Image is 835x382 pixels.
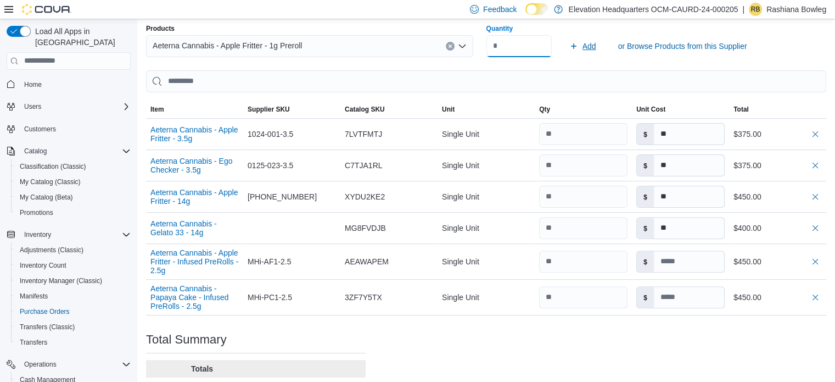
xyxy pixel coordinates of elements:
[20,208,53,217] span: Promotions
[20,276,102,285] span: Inventory Manager (Classic)
[24,147,47,156] span: Catalog
[11,273,135,289] button: Inventory Manager (Classic)
[442,105,455,114] span: Unit
[438,251,535,273] div: Single Unit
[345,128,382,141] span: 7LVTFMTJ
[733,255,822,268] div: $450.00
[24,80,42,89] span: Home
[243,101,340,118] button: Supplier SKU
[15,160,131,173] span: Classification (Classic)
[15,336,52,349] a: Transfers
[2,357,135,372] button: Operations
[568,3,738,16] p: Elevation Headquarters OCM-CAURD-24-000205
[15,243,88,257] a: Adjustments (Classic)
[20,358,61,371] button: Operations
[446,42,455,51] button: Clear input
[11,335,135,350] button: Transfers
[24,360,57,369] span: Operations
[733,105,749,114] span: Total
[2,76,135,92] button: Home
[525,3,548,15] input: Dark Mode
[637,218,654,239] label: $
[11,242,135,258] button: Adjustments (Classic)
[146,101,243,118] button: Item
[614,35,752,57] button: or Browse Products from this Supplier
[565,35,601,57] button: Add
[20,100,131,113] span: Users
[24,102,41,111] span: Users
[733,128,822,141] div: $375.00
[637,251,654,272] label: $
[20,228,131,241] span: Inventory
[345,222,386,235] span: MG8FVDJB
[15,290,131,303] span: Manifests
[15,305,131,318] span: Purchase Orders
[248,128,293,141] span: 1024-001-3.5
[15,336,131,349] span: Transfers
[150,188,239,206] button: Aeterna Cannabis - Apple Fritter - 14g
[438,123,535,145] div: Single Unit
[751,3,760,16] span: RB
[438,154,535,176] div: Single Unit
[11,289,135,304] button: Manifests
[20,323,75,331] span: Transfers (Classic)
[15,305,74,318] a: Purchase Orders
[11,319,135,335] button: Transfers (Classic)
[733,190,822,203] div: $450.00
[20,292,48,301] span: Manifests
[15,274,131,287] span: Inventory Manager (Classic)
[345,255,389,268] span: AEAWAPEM
[345,291,382,304] span: 3ZF7Y5TX
[20,228,55,241] button: Inventory
[15,206,58,219] a: Promotions
[729,101,826,118] button: Total
[11,159,135,174] button: Classification (Classic)
[20,193,73,202] span: My Catalog (Beta)
[535,101,632,118] button: Qty
[11,174,135,190] button: My Catalog (Classic)
[15,243,131,257] span: Adjustments (Classic)
[345,190,385,203] span: XYDU2KE2
[150,105,164,114] span: Item
[20,123,60,136] a: Customers
[438,286,535,308] div: Single Unit
[146,24,175,33] label: Products
[15,175,131,189] span: My Catalog (Classic)
[24,230,51,239] span: Inventory
[637,287,654,308] label: $
[150,284,239,311] button: Aeterna Cannabis - Papaya Cake - Infused PreRolls - 2.5g
[2,143,135,159] button: Catalog
[637,155,654,176] label: $
[20,162,86,171] span: Classification (Classic)
[150,363,254,374] p: Totals
[11,304,135,319] button: Purchase Orders
[15,206,131,219] span: Promotions
[483,4,517,15] span: Feedback
[2,121,135,137] button: Customers
[20,122,131,136] span: Customers
[15,175,85,189] a: My Catalog (Classic)
[582,41,596,52] span: Add
[150,157,239,174] button: Aeterna Cannabis - Ego Checker - 3.5g
[24,125,56,134] span: Customers
[742,3,744,16] p: |
[632,101,729,118] button: Unit Cost
[15,259,131,272] span: Inventory Count
[248,190,317,203] span: [PHONE_NUMBER]
[340,101,438,118] button: Catalog SKU
[345,159,382,172] span: C7TJA1RL
[15,191,131,204] span: My Catalog (Beta)
[15,320,131,334] span: Transfers (Classic)
[11,258,135,273] button: Inventory Count
[766,3,826,16] p: Rashiana Bowleg
[618,41,747,52] span: or Browse Products from this Supplier
[15,160,91,173] a: Classification (Classic)
[637,186,654,207] label: $
[20,246,83,254] span: Adjustments (Classic)
[15,320,79,334] a: Transfers (Classic)
[150,125,239,143] button: Aeterna Cannabis - Apple Fritter - 3.5g
[150,219,239,237] button: Aeterna Cannabis - Gelato 33 - 14g
[248,105,290,114] span: Supplier SKU
[15,259,71,272] a: Inventory Count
